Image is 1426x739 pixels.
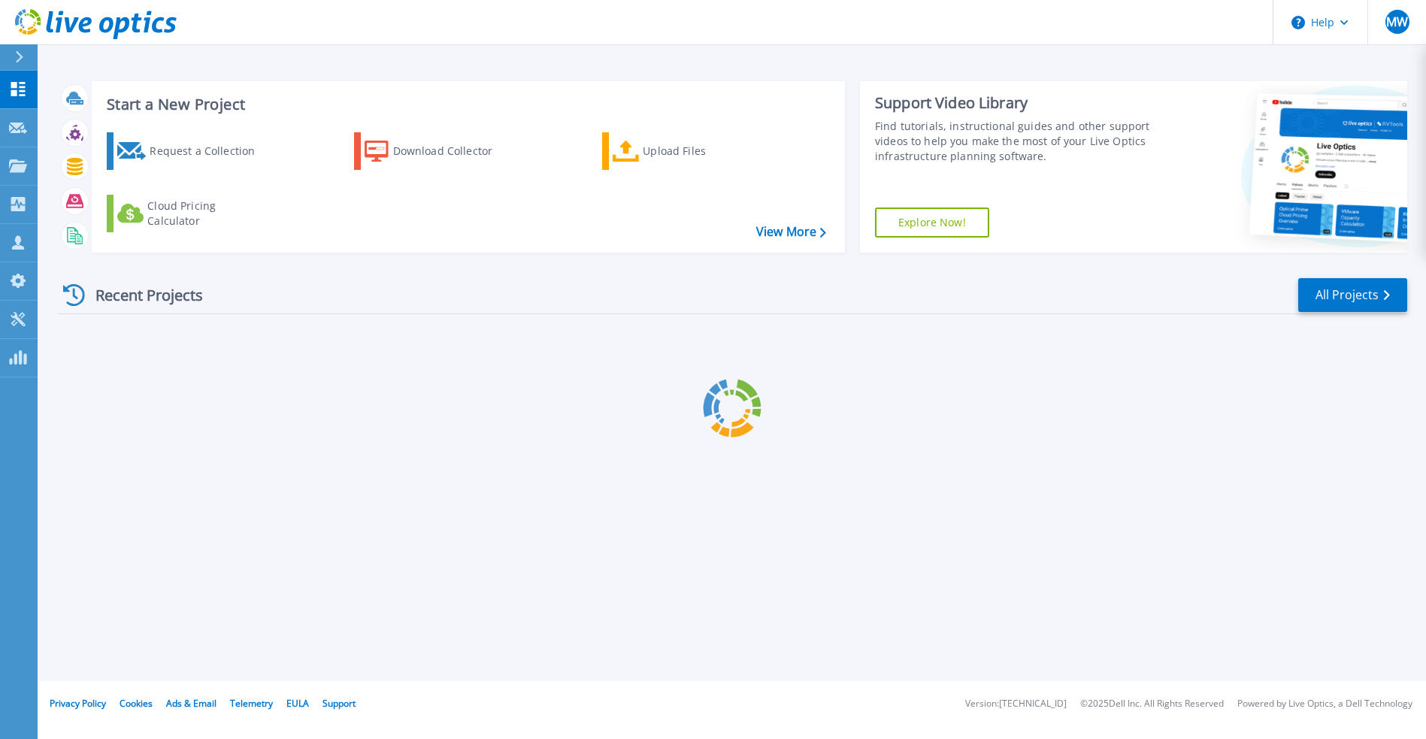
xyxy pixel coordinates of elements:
[1386,16,1408,28] span: MW
[107,96,825,113] h3: Start a New Project
[322,697,356,710] a: Support
[756,225,826,239] a: View More
[150,136,270,166] div: Request a Collection
[50,697,106,710] a: Privacy Policy
[602,132,770,170] a: Upload Files
[286,697,309,710] a: EULA
[875,207,989,238] a: Explore Now!
[230,697,273,710] a: Telemetry
[1080,699,1224,709] li: © 2025 Dell Inc. All Rights Reserved
[1298,278,1407,312] a: All Projects
[107,195,274,232] a: Cloud Pricing Calculator
[965,699,1067,709] li: Version: [TECHNICAL_ID]
[875,93,1154,113] div: Support Video Library
[147,198,268,229] div: Cloud Pricing Calculator
[120,697,153,710] a: Cookies
[166,697,216,710] a: Ads & Email
[107,132,274,170] a: Request a Collection
[643,136,763,166] div: Upload Files
[354,132,522,170] a: Download Collector
[393,136,513,166] div: Download Collector
[875,119,1154,164] div: Find tutorials, instructional guides and other support videos to help you make the most of your L...
[1237,699,1412,709] li: Powered by Live Optics, a Dell Technology
[58,277,223,313] div: Recent Projects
